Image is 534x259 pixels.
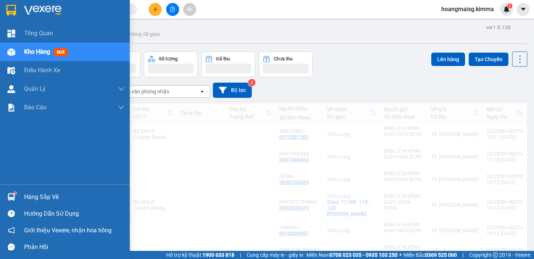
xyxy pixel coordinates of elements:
[216,56,230,62] div: Đã thu
[435,4,500,14] span: hoangmaisg.kimma
[24,103,46,112] span: Báo cáo
[71,33,123,43] div: 0963800049
[24,208,124,219] div: Hướng dẫn sử dụng
[274,56,293,62] div: Chưa thu
[403,251,457,259] span: Miền Bắc
[248,79,256,86] sup: 2
[425,252,457,258] strong: 0369 525 060
[71,7,89,15] span: Nhận:
[118,86,124,92] span: down
[469,53,508,66] button: Tạo Chuyến
[170,7,175,12] span: file-add
[259,52,313,77] button: Chưa thu
[6,24,66,42] div: BÁN LẺ KHÔNG GIAO HOÁ ĐƠN
[520,6,527,13] span: caret-down
[306,251,398,259] span: Miền Nam
[14,192,16,194] sup: 1
[508,3,511,9] span: 1
[24,192,124,203] div: Hàng sắp về
[144,52,198,77] button: Số lượng
[240,251,241,259] span: |
[153,7,158,12] span: plus
[71,24,123,33] div: VIỆN
[507,3,512,9] sup: 1
[24,48,50,55] span: Kho hàng
[8,210,15,217] span: question-circle
[201,52,255,77] button: Đã thu
[24,226,112,235] span: Giới thiệu Vexere, nhận hoa hồng
[6,6,66,24] div: TP. [PERSON_NAME]
[24,242,124,253] div: Phản hồi
[7,67,15,74] img: warehouse-icon
[202,252,234,258] strong: 1900 633 818
[431,53,465,66] button: Lên hàng
[187,7,192,12] span: aim
[6,7,18,15] span: Gửi:
[7,104,15,112] img: solution-icon
[24,84,46,93] span: Quản Lý
[24,29,53,38] span: Tổng Quan
[6,5,16,16] img: logo-vxr
[24,66,60,75] span: Điều hành xe
[199,89,205,94] svg: open
[54,48,67,56] span: mới
[8,243,15,250] span: message
[7,85,15,93] img: warehouse-icon
[123,25,166,43] button: Hàng đã giao
[503,6,510,13] img: icon-new-feature
[213,83,252,98] button: Bộ lọc
[247,251,304,259] span: Cung cấp máy in - giấy in:
[8,227,15,234] span: notification
[462,251,464,259] span: |
[118,88,169,95] div: Chọn văn phòng nhận
[486,23,511,31] div: ver 1.8.138
[6,42,66,52] div: 0909238714
[493,252,498,258] span: copyright
[183,3,196,16] button: aim
[71,6,123,24] div: Vĩnh Long
[7,193,15,201] img: warehouse-icon
[118,104,124,110] span: down
[330,252,398,258] strong: 0708 023 035 - 0935 103 250
[517,3,530,16] button: caret-down
[149,3,162,16] button: plus
[166,3,179,16] button: file-add
[7,30,15,37] img: dashboard-icon
[159,56,178,62] div: Số lượng
[7,48,15,56] img: warehouse-icon
[399,253,402,256] span: ⚪️
[166,251,234,259] span: Hỗ trợ kỹ thuật:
